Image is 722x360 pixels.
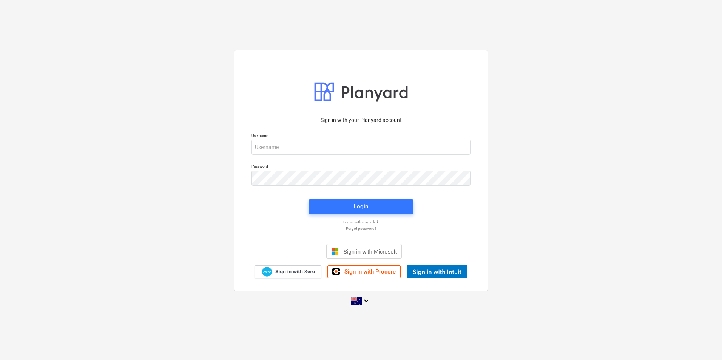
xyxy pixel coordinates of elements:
[251,164,471,170] p: Password
[362,296,371,305] i: keyboard_arrow_down
[343,248,397,255] span: Sign in with Microsoft
[331,248,339,255] img: Microsoft logo
[255,265,322,278] a: Sign in with Xero
[251,116,471,124] p: Sign in with your Planyard account
[327,265,401,278] a: Sign in with Procore
[248,226,474,231] a: Forgot password?
[275,268,315,275] span: Sign in with Xero
[262,267,272,277] img: Xero logo
[309,199,413,214] button: Login
[251,133,471,140] p: Username
[354,202,368,211] div: Login
[251,140,471,155] input: Username
[344,268,396,275] span: Sign in with Procore
[248,220,474,225] a: Log in with magic link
